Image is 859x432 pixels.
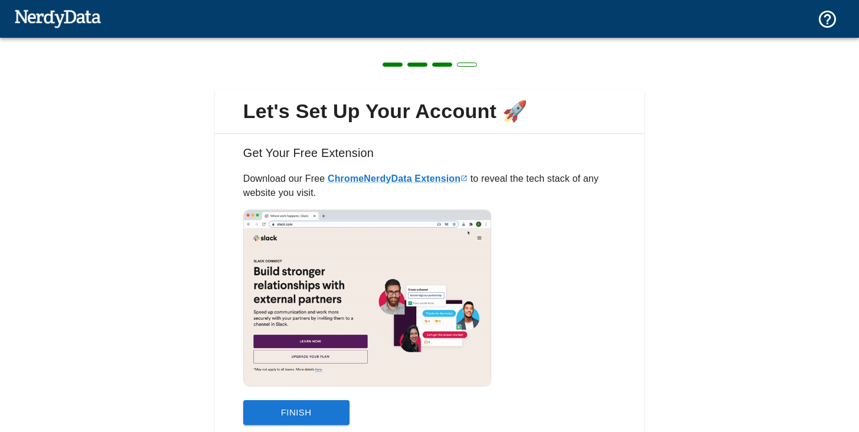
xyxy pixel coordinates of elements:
button: Support and Documentation [810,2,845,37]
a: ChromeNerdyData Extension [328,174,468,184]
button: Finish [243,400,350,425]
span: Let's Set Up Your Account 🚀 [224,99,635,124]
p: Download our Free to reveal the tech stack of any website you visit. [243,172,616,200]
h6: Get Your Free Extension [224,143,635,172]
img: NerdyData.com [14,6,101,30]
